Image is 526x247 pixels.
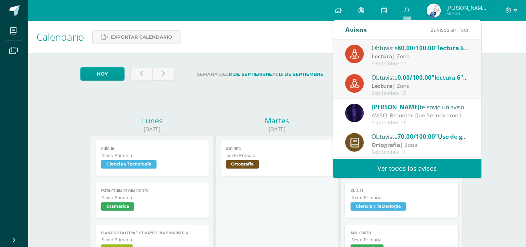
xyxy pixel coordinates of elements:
[372,111,469,119] div: AVISO: Recordar Que Se Indicaron Las Paginas A Estudiar Para La Actividad De Zona. Tomar En Cuent...
[446,11,488,17] span: Mi Perfil
[180,67,341,82] label: Semana del al
[101,231,203,235] span: PLANAS DE LA LETRA T y t mayúscula y minúscula
[101,160,157,169] span: Ciencia y Tecnología
[372,120,469,126] div: Septiembre 11
[372,43,469,52] div: Obtuviste en
[372,132,469,141] div: Obtuviste en
[372,102,469,111] div: te envió un aviso
[372,82,469,90] div: | Zona
[101,189,203,193] span: Estructura de oraciones
[372,52,469,60] div: | Zona
[427,4,441,18] img: 2f3557b5a2cbc9257661ae254945c66b.png
[435,44,469,52] span: "lectura 6"
[398,132,435,141] span: 70.00/100.00
[92,30,181,44] a: Exportar calendario
[111,31,172,44] span: Exportar calendario
[95,140,209,176] a: Guía 10Sexto PrimariaCiencia y Tecnología
[372,82,393,90] strong: Lectura
[95,182,209,219] a: Estructura de oracionesSexto PrimariaGramática
[80,67,125,81] a: Hoy
[227,152,328,158] span: Sexto Primaria
[431,26,434,33] span: 2
[101,202,134,211] span: Gramática
[351,231,453,235] span: Mini corto
[226,147,328,151] span: Uso de g
[398,73,432,82] span: 0.00/100.00
[279,72,324,77] strong: 13 de Septiembre
[91,116,213,125] div: Lunes
[333,159,482,178] a: Ver todos los avisos
[351,237,453,243] span: Sexto Primaria
[372,149,469,155] div: Septiembre 11
[446,4,488,11] span: [PERSON_NAME][US_STATE]
[372,141,469,149] div: | Zona
[372,141,400,149] strong: Ortografía
[432,73,468,82] span: "lectura 6"
[346,20,367,39] div: Avisos
[216,125,338,133] div: [DATE]
[398,44,435,52] span: 80.00/100.00
[351,189,453,193] span: Guía 11
[102,237,203,243] span: Sexto Primaria
[220,140,334,176] a: Uso de gSexto PrimariaOrtografía
[102,152,203,158] span: Sexto Primaria
[91,125,213,133] div: [DATE]
[431,26,469,33] span: avisos sin leer
[229,72,272,77] strong: 8 de Septiembre
[102,195,203,201] span: Sexto Primaria
[372,73,469,82] div: Obtuviste en
[346,104,364,122] img: 31877134f281bf6192abd3481bfb2fdd.png
[351,195,453,201] span: Sexto Primaria
[101,147,203,151] span: Guía 10
[216,116,338,125] div: Martes
[372,90,469,96] div: Septiembre 12
[435,132,467,141] span: "Uso de g"
[372,103,420,111] span: [PERSON_NAME]
[37,30,84,44] span: Calendario
[345,182,459,219] a: Guía 11Sexto PrimariaCiencia y Tecnología
[226,160,259,169] span: Ortografía
[372,61,469,67] div: Septiembre 12
[372,52,393,60] strong: Lectura
[351,202,406,211] span: Ciencia y Tecnología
